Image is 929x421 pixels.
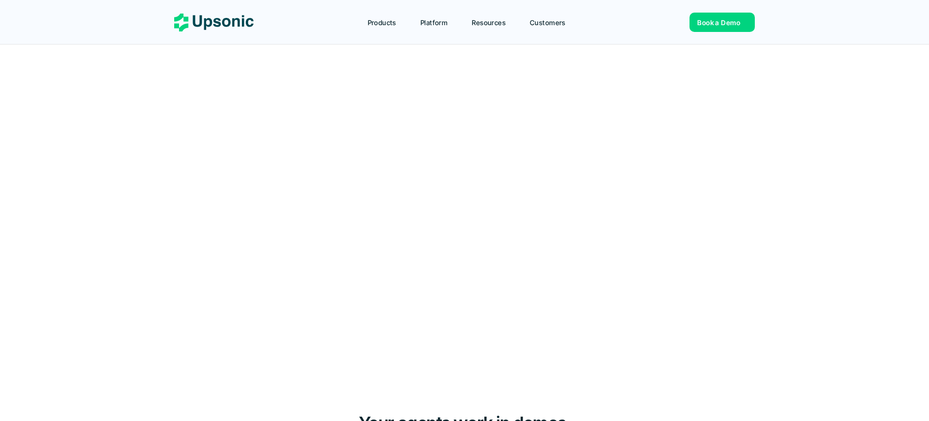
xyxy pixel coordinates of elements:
p: Platform [420,17,448,28]
p: Products [368,17,396,28]
a: Products [362,14,412,31]
p: Book a Demo [505,245,556,262]
a: Book a Demo [689,13,755,32]
p: Customers [530,17,566,28]
a: Play with interactive demo [354,229,489,262]
p: Resources [472,17,506,28]
p: Book a Demo [697,17,740,28]
a: Book a Demo [494,239,575,268]
h2: Agentic AI Platform for FinTech Operations [298,82,631,156]
p: From onboarding to compliance to settlement to autonomous control. Work with %82 more efficiency ... [308,179,621,209]
p: Play with interactive demo [365,235,470,256]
